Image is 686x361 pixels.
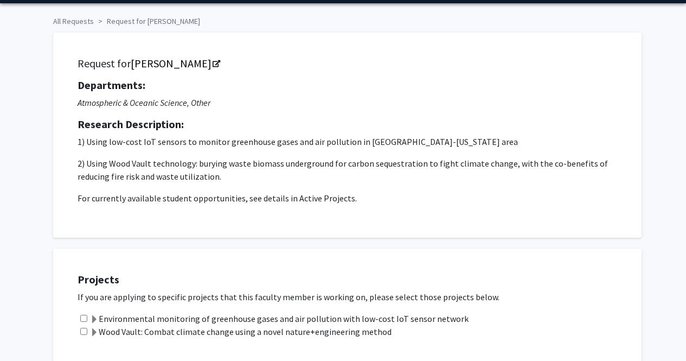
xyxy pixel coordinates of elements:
strong: Research Description: [78,117,184,131]
p: For currently available student opportunities, see details in Active Projects. [78,192,617,205]
li: Request for [PERSON_NAME] [94,16,200,27]
ol: breadcrumb [53,11,633,27]
label: Environmental monitoring of greenhouse gases and air pollution with low-cost IoT sensor network [90,312,469,325]
h5: Request for [78,57,617,70]
a: Opens in a new tab [131,56,219,70]
i: Atmospheric & Oceanic Science, Other [78,97,210,108]
iframe: Chat [8,312,46,353]
a: All Requests [53,16,94,26]
p: If you are applying to specific projects that this faculty member is working on, please select th... [78,290,631,303]
label: Wood Vault: Combat climate change using a novel nature+engineering method [90,325,392,338]
strong: Projects [78,273,119,286]
p: 2) Using Wood Vault technology: burying waste biomass underground for carbon sequestration to fig... [78,157,617,183]
p: 1) Using low-cost IoT sensors to monitor greenhouse gases and air pollution in [GEOGRAPHIC_DATA]-... [78,135,617,148]
strong: Departments: [78,78,145,92]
